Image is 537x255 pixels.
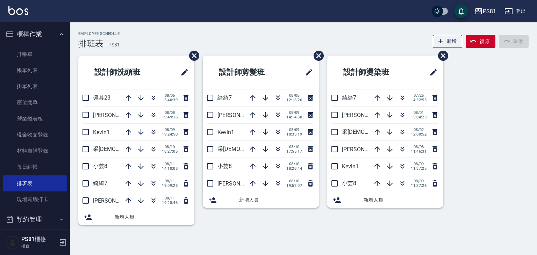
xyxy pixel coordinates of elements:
[286,166,302,171] span: 18:28:44
[3,143,67,159] a: 材料自購登錄
[162,162,178,166] span: 08/11
[115,213,189,221] span: 新增人員
[411,110,427,115] span: 08/01
[162,149,178,154] span: 18:27:05
[6,235,20,249] img: Person
[286,98,302,102] span: 12:16:26
[217,146,284,152] span: 采[DEMOGRAPHIC_DATA]2
[176,64,189,81] span: 修改班表的標題
[286,93,302,98] span: 08/05
[342,146,387,153] span: [PERSON_NAME]6
[411,132,427,137] span: 12:00:52
[8,6,28,15] img: Logo
[93,146,159,152] span: 采[DEMOGRAPHIC_DATA]2
[286,149,302,154] span: 17:55:17
[162,98,178,102] span: 15:40:39
[411,115,427,119] span: 15:04:23
[162,183,178,188] span: 19:09:28
[3,94,67,110] a: 座位開單
[472,4,499,19] button: PS81
[411,166,427,171] span: 11:37:25
[364,196,438,204] span: 新增人員
[286,127,302,132] span: 08/09
[162,179,178,183] span: 08/11
[308,45,325,66] span: 刪除班表
[342,94,356,101] span: 綺綺7
[162,110,178,115] span: 08/08
[3,210,67,228] button: 預約管理
[3,25,67,43] button: 櫃檯作業
[93,197,138,204] span: [PERSON_NAME]3
[342,180,356,187] span: 小芸8
[411,162,427,166] span: 08/09
[21,236,57,243] h5: PS81櫃檯
[93,180,107,187] span: 綺綺7
[84,60,163,85] h2: 設計師洗頭班
[286,145,302,149] span: 08/10
[162,115,178,119] span: 19:49:16
[286,183,302,188] span: 19:52:07
[3,46,67,62] a: 打帳單
[21,243,57,249] p: 櫃台
[217,129,234,136] span: Kevin1
[433,35,463,48] button: 新增
[411,183,427,188] span: 11:37:26
[162,145,178,149] span: 08/10
[502,5,529,18] button: 登出
[162,201,178,205] span: 19:28:46
[286,110,302,115] span: 08/09
[3,127,67,143] a: 現金收支登錄
[411,179,427,183] span: 08/09
[286,179,302,183] span: 08/10
[301,64,313,81] span: 修改班表的標題
[3,62,67,78] a: 帳單列表
[3,228,67,247] button: 報表及分析
[217,112,263,118] span: [PERSON_NAME]6
[162,196,178,201] span: 08/11
[217,180,263,187] span: [PERSON_NAME]3
[3,191,67,207] a: 現場電腦打卡
[411,93,427,98] span: 07/25
[239,196,313,204] span: 新增人員
[411,98,427,102] span: 14:32:53
[466,35,495,48] button: 復原
[78,39,103,49] h3: 排班表
[78,31,120,36] h2: Employee Schedule
[93,112,138,118] span: [PERSON_NAME]6
[342,129,408,135] span: 采[DEMOGRAPHIC_DATA]2
[342,163,359,170] span: Kevin1
[184,45,200,66] span: 刪除班表
[333,60,412,85] h2: 設計師燙染班
[286,132,302,137] span: 18:33:19
[3,159,67,175] a: 每日結帳
[203,192,319,208] div: 新增人員
[411,127,427,132] span: 08/02
[286,162,302,166] span: 08/10
[162,132,178,137] span: 19:24:50
[327,192,443,208] div: 新增人員
[483,7,496,16] div: PS81
[217,94,232,101] span: 綺綺7
[411,145,427,149] span: 08/08
[433,45,449,66] span: 刪除班表
[93,163,107,169] span: 小芸8
[208,60,288,85] h2: 設計師剪髮班
[78,209,194,225] div: 新增人員
[162,127,178,132] span: 08/09
[93,94,110,101] span: 佩其23
[454,4,468,18] button: save
[103,41,120,49] h6: — PS81
[342,112,387,118] span: [PERSON_NAME]3
[411,149,427,154] span: 11:46:31
[286,115,302,119] span: 14:14:30
[217,163,232,169] span: 小芸8
[425,64,438,81] span: 修改班表的標題
[162,166,178,171] span: 14:10:08
[3,78,67,94] a: 掛單列表
[93,129,110,136] span: Kevin1
[162,93,178,98] span: 08/05
[3,175,67,191] a: 排班表
[3,111,67,127] a: 營業儀表板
